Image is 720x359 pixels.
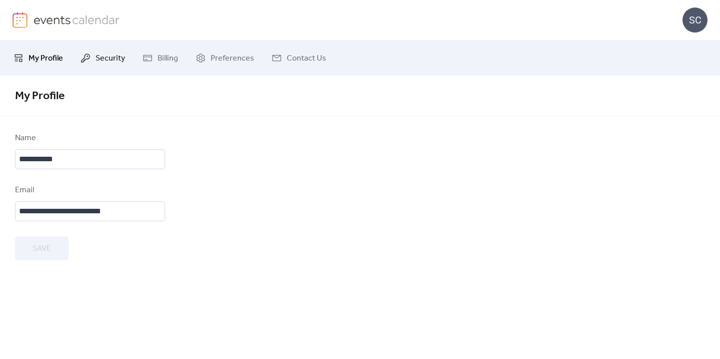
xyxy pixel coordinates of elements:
[188,45,262,72] a: Preferences
[34,12,120,27] img: logo-type
[73,45,133,72] a: Security
[287,53,326,65] span: Contact Us
[6,45,71,72] a: My Profile
[15,85,65,107] span: My Profile
[29,53,63,65] span: My Profile
[15,132,163,144] div: Name
[135,45,186,72] a: Billing
[96,53,125,65] span: Security
[682,8,707,33] div: SC
[13,12,28,28] img: logo
[15,184,163,196] div: Email
[158,53,178,65] span: Billing
[211,53,254,65] span: Preferences
[264,45,334,72] a: Contact Us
